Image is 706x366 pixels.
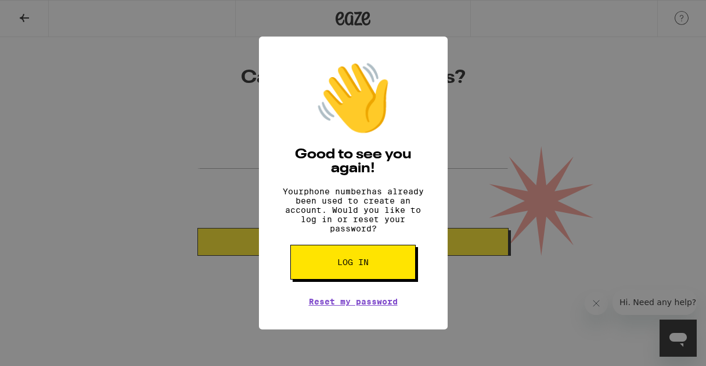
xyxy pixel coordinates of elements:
[290,245,416,280] button: Log in
[337,258,369,266] span: Log in
[276,187,430,233] p: Your phone number has already been used to create an account. Would you like to log in or reset y...
[309,297,398,306] a: Reset my password
[7,8,84,17] span: Hi. Need any help?
[312,60,394,136] div: 👋
[276,148,430,176] h2: Good to see you again!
